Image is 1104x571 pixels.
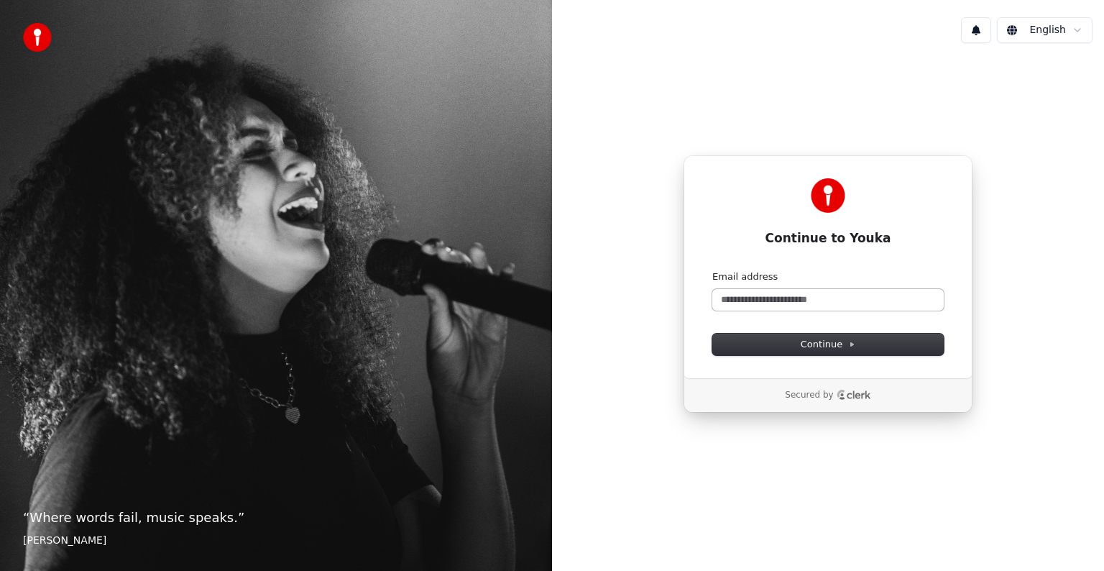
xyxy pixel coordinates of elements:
[811,178,845,213] img: Youka
[712,230,944,247] h1: Continue to Youka
[712,334,944,355] button: Continue
[837,390,871,400] a: Clerk logo
[23,23,52,52] img: youka
[801,338,855,351] span: Continue
[23,508,529,528] p: “ Where words fail, music speaks. ”
[23,534,529,548] footer: [PERSON_NAME]
[712,270,778,283] label: Email address
[785,390,833,401] p: Secured by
